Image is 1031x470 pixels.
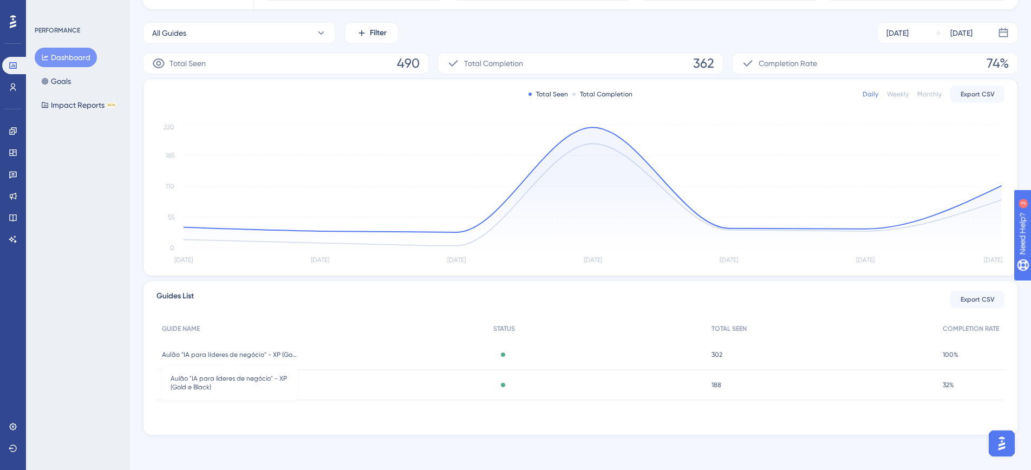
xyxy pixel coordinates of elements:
div: Daily [863,90,878,99]
div: Total Completion [572,90,632,99]
button: Dashboard [35,48,97,67]
span: All Guides [152,27,186,40]
tspan: [DATE] [447,256,466,264]
tspan: 220 [164,123,174,131]
span: Aulão "IA para líderes de negócio" - XP (Gold e Black) [171,374,289,391]
span: Need Help? [25,3,68,16]
span: 302 [712,350,722,359]
span: Filter [370,27,387,40]
div: Total Seen [528,90,568,99]
span: 32% [943,381,954,389]
span: Export CSV [961,90,995,99]
tspan: [DATE] [856,256,875,264]
button: Impact ReportsBETA [35,95,123,115]
button: Export CSV [950,86,1004,103]
span: 362 [693,55,714,72]
div: Monthly [917,90,942,99]
tspan: [DATE] [584,256,602,264]
span: COMPLETION RATE [943,324,999,333]
button: Goals [35,71,77,91]
span: TOTAL SEEN [712,324,747,333]
div: BETA [107,102,116,108]
span: Aulão "IA para líderes de negócio" - XP (Gold e Black) [162,350,297,359]
div: PERFORMANCE [35,26,80,35]
tspan: 110 [166,182,174,190]
span: Completion Rate [759,57,817,70]
div: 3 [75,5,79,14]
div: [DATE] [950,27,973,40]
button: Filter [344,22,399,44]
tspan: 165 [166,152,174,159]
span: Guides List [156,290,194,309]
tspan: [DATE] [720,256,738,264]
span: Export CSV [961,295,995,304]
span: 100% [943,350,958,359]
tspan: 0 [170,244,174,252]
tspan: [DATE] [174,256,193,264]
span: GUIDE NAME [162,324,200,333]
button: All Guides [143,22,336,44]
tspan: 55 [168,213,174,221]
iframe: UserGuiding AI Assistant Launcher [986,427,1018,460]
span: 490 [397,55,420,72]
span: Total Completion [464,57,523,70]
div: [DATE] [886,27,909,40]
span: 74% [987,55,1009,72]
div: Weekly [887,90,909,99]
span: 188 [712,381,721,389]
tspan: [DATE] [311,256,329,264]
span: STATUS [493,324,515,333]
button: Export CSV [950,291,1004,308]
tspan: [DATE] [984,256,1002,264]
span: Total Seen [169,57,206,70]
